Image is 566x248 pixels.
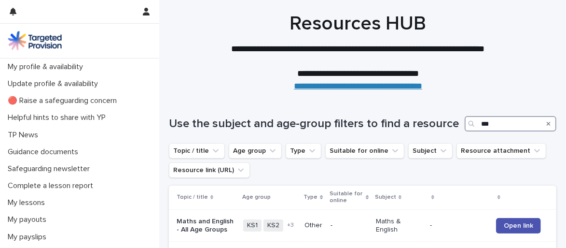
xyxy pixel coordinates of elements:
[4,96,124,105] p: 🔴 Raise a safeguarding concern
[496,218,541,233] a: Open link
[169,117,461,131] h1: Use the subject and age-group filters to find a resource
[4,147,86,157] p: Guidance documents
[287,222,294,228] span: + 3
[325,143,404,159] button: Suitable for online
[8,31,62,50] img: M5nRWzHhSzIhMunXDL62
[286,143,321,159] button: Type
[408,143,453,159] button: Subject
[4,113,113,122] p: Helpful hints to share with YP
[4,62,91,72] p: My profile & availability
[4,233,54,242] p: My payslips
[177,192,208,203] p: Topic / title
[169,209,556,242] tr: Maths and English - All Age GroupsKS1KS2+3Other-Maths & English-Open link
[304,192,318,203] p: Type
[376,218,422,234] p: Maths & English
[242,192,271,203] p: Age group
[4,215,54,224] p: My payouts
[243,219,262,232] span: KS1
[430,221,488,230] p: -
[330,189,363,206] p: Suitable for online
[331,221,368,230] p: -
[4,181,101,190] p: Complete a lesson report
[4,164,97,174] p: Safeguarding newsletter
[4,131,46,140] p: TP News
[229,143,282,159] button: Age group
[169,162,250,178] button: Resource link (URL)
[263,219,283,232] span: KS2
[375,192,396,203] p: Subject
[504,222,533,229] span: Open link
[304,221,323,230] p: Other
[4,198,53,207] p: My lessons
[4,79,106,88] p: Update profile & availability
[169,12,547,35] h1: Resources HUB
[456,143,546,159] button: Resource attachment
[465,116,556,131] input: Search
[169,143,225,159] button: Topic / title
[177,218,235,234] p: Maths and English - All Age Groups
